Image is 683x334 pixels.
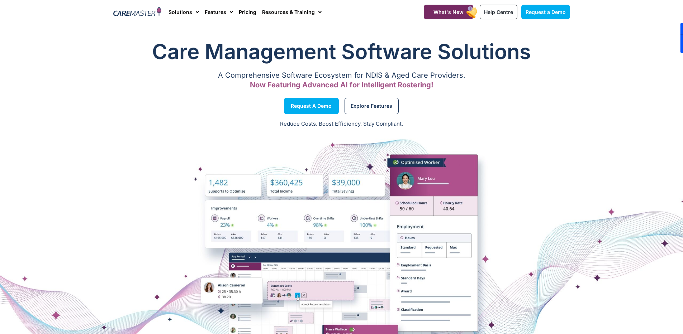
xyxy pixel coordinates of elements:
[291,104,332,108] span: Request a Demo
[351,104,392,108] span: Explore Features
[113,7,162,18] img: CareMaster Logo
[4,120,679,128] p: Reduce Costs. Boost Efficiency. Stay Compliant.
[113,73,570,78] p: A Comprehensive Software Ecosystem for NDIS & Aged Care Providers.
[113,37,570,66] h1: Care Management Software Solutions
[521,5,570,19] a: Request a Demo
[526,9,566,15] span: Request a Demo
[433,9,464,15] span: What's New
[345,98,399,114] a: Explore Features
[484,9,513,15] span: Help Centre
[250,81,433,89] span: Now Featuring Advanced AI for Intelligent Rostering!
[480,5,517,19] a: Help Centre
[284,98,339,114] a: Request a Demo
[424,5,473,19] a: What's New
